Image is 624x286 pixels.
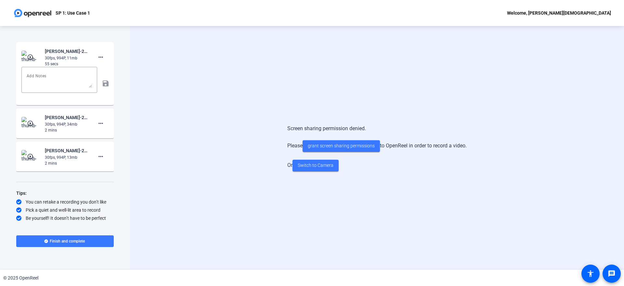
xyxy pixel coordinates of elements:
mat-icon: more_horiz [97,153,105,160]
div: 30fps, 994P, 11mb [45,55,88,61]
mat-icon: play_circle_outline [27,120,35,127]
span: Finish and complete [50,239,85,244]
div: 55 secs [45,61,88,67]
mat-icon: play_circle_outline [27,54,35,60]
div: [PERSON_NAME]-2025 Q4 Tech Demo Video-SP 1- Use Case 1-1757684652569-screen [45,114,88,121]
button: grant screen sharing permissions [303,140,380,152]
span: grant screen sharing permissions [308,143,375,149]
mat-icon: accessibility [587,270,594,278]
button: Switch to Camera [292,160,339,171]
img: thumb-nail [21,117,41,130]
div: Pick a quiet and well-lit area to record [16,207,114,213]
div: Be yourself! It doesn’t have to be perfect [16,215,114,221]
span: Switch to Camera [298,162,333,169]
mat-icon: more_horiz [97,119,105,127]
img: thumb-nail [21,150,41,163]
div: 2 mins [45,160,88,166]
div: 30fps, 994P, 34mb [45,121,88,127]
mat-icon: play_circle_outline [27,153,35,160]
div: Welcome, [PERSON_NAME][DEMOGRAPHIC_DATA] [507,9,611,17]
div: © 2025 OpenReel [3,275,38,281]
div: [PERSON_NAME]-2025 Q4 Tech Demo Video-SP 1- Use Case 1-1757686184790-screen [45,47,88,55]
div: Screen sharing permission denied. Please to OpenReel in order to record a video. Or [287,118,467,178]
mat-icon: message [608,270,616,278]
div: [PERSON_NAME]-2025 Q4 Tech Demo Video-SP 1- Use Case 1-1757601538666-screen [45,147,88,155]
div: 2 mins [45,127,88,133]
div: 30fps, 994P, 13mb [45,155,88,160]
div: Tips: [16,189,114,197]
p: SP 1: Use Case 1 [56,9,90,17]
mat-icon: more_horiz [97,53,105,61]
button: Finish and complete [16,235,114,247]
div: You can retake a recording you don’t like [16,199,114,205]
img: OpenReel logo [13,6,52,19]
img: thumb-nail [21,51,41,64]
